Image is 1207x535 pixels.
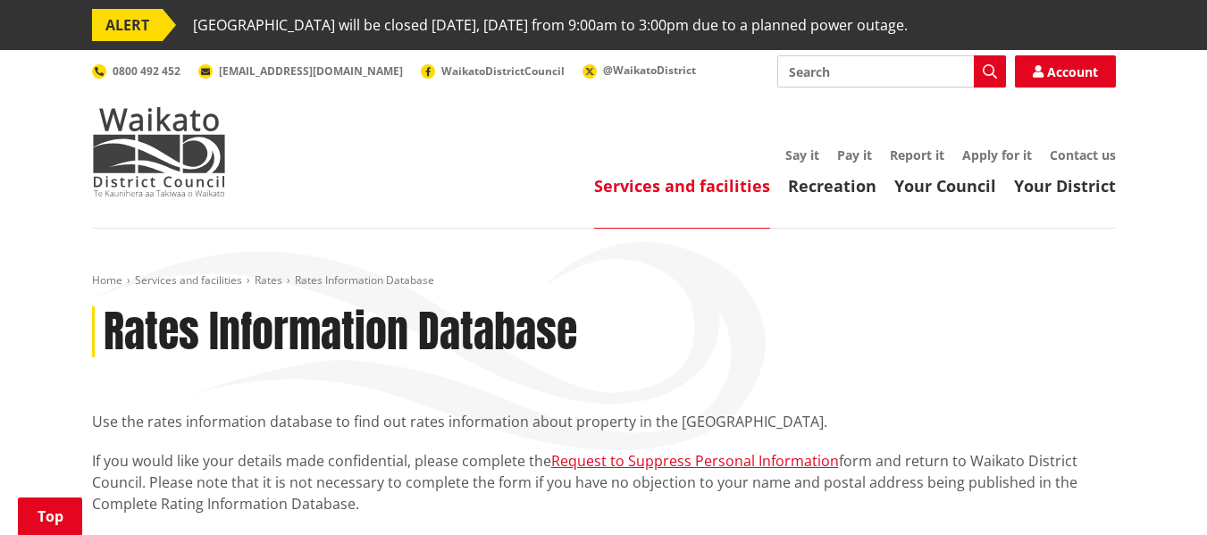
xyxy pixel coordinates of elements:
h1: Rates Information Database [104,306,577,358]
a: [EMAIL_ADDRESS][DOMAIN_NAME] [198,63,403,79]
a: Apply for it [962,146,1032,163]
a: Home [92,272,122,288]
a: Services and facilities [135,272,242,288]
a: Account [1015,55,1116,88]
img: Waikato District Council - Te Kaunihera aa Takiwaa o Waikato [92,107,226,196]
a: Rates [255,272,282,288]
p: If you would like your details made confidential, please complete the form and return to Waikato ... [92,450,1116,514]
input: Search input [777,55,1006,88]
a: Your District [1014,175,1116,196]
a: Contact us [1050,146,1116,163]
a: Request to Suppress Personal Information [551,451,839,471]
span: 0800 492 452 [113,63,180,79]
span: WaikatoDistrictCouncil [441,63,565,79]
a: WaikatoDistrictCouncil [421,63,565,79]
span: Rates Information Database [295,272,434,288]
span: [GEOGRAPHIC_DATA] will be closed [DATE], [DATE] from 9:00am to 3:00pm due to a planned power outage. [193,9,908,41]
a: Your Council [894,175,996,196]
a: Services and facilities [594,175,770,196]
a: Top [18,497,82,535]
a: @WaikatoDistrict [583,63,696,78]
a: Pay it [837,146,872,163]
p: Use the rates information database to find out rates information about property in the [GEOGRAPHI... [92,411,1116,432]
nav: breadcrumb [92,273,1116,288]
a: Report it [890,146,944,163]
span: @WaikatoDistrict [603,63,696,78]
span: ALERT [92,9,163,41]
a: Recreation [788,175,876,196]
span: [EMAIL_ADDRESS][DOMAIN_NAME] [219,63,403,79]
a: Say it [785,146,819,163]
a: 0800 492 452 [92,63,180,79]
